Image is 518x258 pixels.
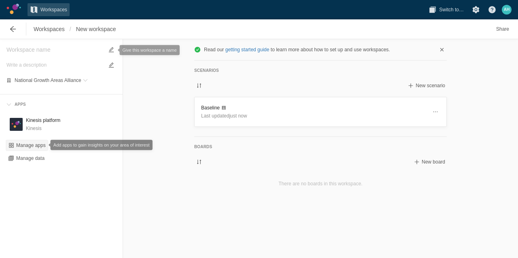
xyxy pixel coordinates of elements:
a: getting started guide [225,47,270,52]
span: New scenario [416,82,445,89]
button: Manage data [6,153,46,163]
span: Share [496,25,509,33]
h3: Kinesis platform [26,116,60,124]
div: Add apps to gain insights on your area of interest [50,140,152,151]
button: Switch to… [426,3,466,16]
span: Workspaces [34,25,65,33]
span: / [67,23,74,36]
a: Workspaces [28,3,70,16]
h5: Boards [194,143,447,151]
a: New workspace [74,23,119,36]
div: Give this workspace a name [120,45,180,55]
button: Manage apps [6,141,47,150]
h3: Baseline [201,104,427,112]
div: Apps [11,101,26,108]
button: New board [412,157,447,167]
div: K [10,118,23,131]
span: There are no boards in this workspace. [278,181,362,187]
h5: Scenarios [194,67,447,74]
nav: Breadcrumb [31,23,119,36]
span: Workspaces [40,6,67,14]
span: New board [422,159,445,165]
div: Manage apps [16,142,46,149]
div: KKinesis logoKinesis platformKinesis [6,115,116,134]
span: Manage data [16,155,45,162]
span: Switch to… [439,6,464,14]
button: National Growth Areas Alliance [15,76,88,84]
div: Apps [3,98,119,111]
button: Share [494,23,512,36]
p: Kinesis [26,124,60,132]
span: National Growth Areas Alliance [15,78,81,83]
a: BaselineLast updatedjust now [194,97,447,127]
span: Last updated just now [201,113,247,119]
a: Workspaces [31,23,67,36]
div: AH [502,5,512,15]
button: New scenario [406,81,447,90]
div: Read our to learn more about how to set up and use workspaces. [201,46,437,54]
span: New workspace [76,25,116,33]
